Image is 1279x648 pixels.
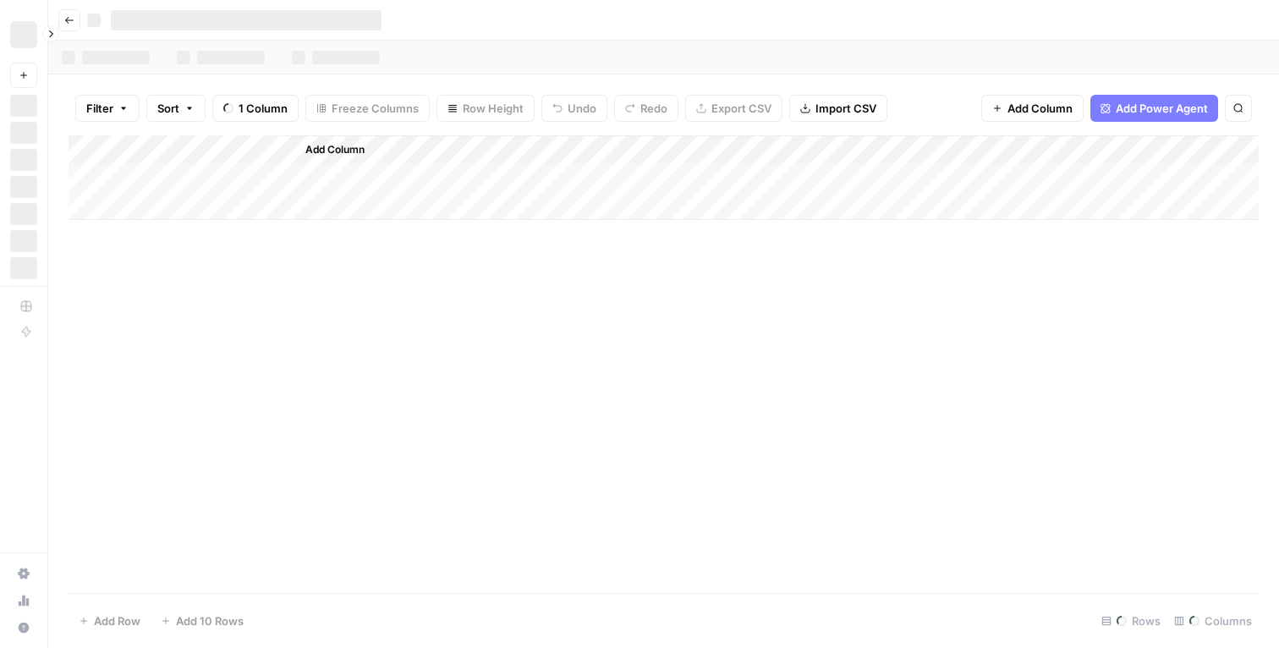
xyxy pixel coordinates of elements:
[69,607,151,634] button: Add Row
[685,95,782,122] button: Export CSV
[568,100,596,117] span: Undo
[981,95,1084,122] button: Add Column
[157,100,179,117] span: Sort
[151,607,254,634] button: Add 10 Rows
[332,100,419,117] span: Freeze Columns
[1167,607,1259,634] div: Columns
[614,95,678,122] button: Redo
[1007,100,1073,117] span: Add Column
[239,100,288,117] span: 1 Column
[815,100,876,117] span: Import CSV
[10,614,37,641] button: Help + Support
[1095,607,1167,634] div: Rows
[94,612,140,629] span: Add Row
[463,100,524,117] span: Row Height
[86,100,113,117] span: Filter
[1090,95,1218,122] button: Add Power Agent
[305,142,365,157] span: Add Column
[10,587,37,614] a: Usage
[1116,100,1208,117] span: Add Power Agent
[283,139,371,161] button: Add Column
[789,95,887,122] button: Import CSV
[146,95,206,122] button: Sort
[541,95,607,122] button: Undo
[305,95,430,122] button: Freeze Columns
[212,95,299,122] button: 1 Column
[436,95,535,122] button: Row Height
[711,100,771,117] span: Export CSV
[10,560,37,587] a: Settings
[75,95,140,122] button: Filter
[176,612,244,629] span: Add 10 Rows
[640,100,667,117] span: Redo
